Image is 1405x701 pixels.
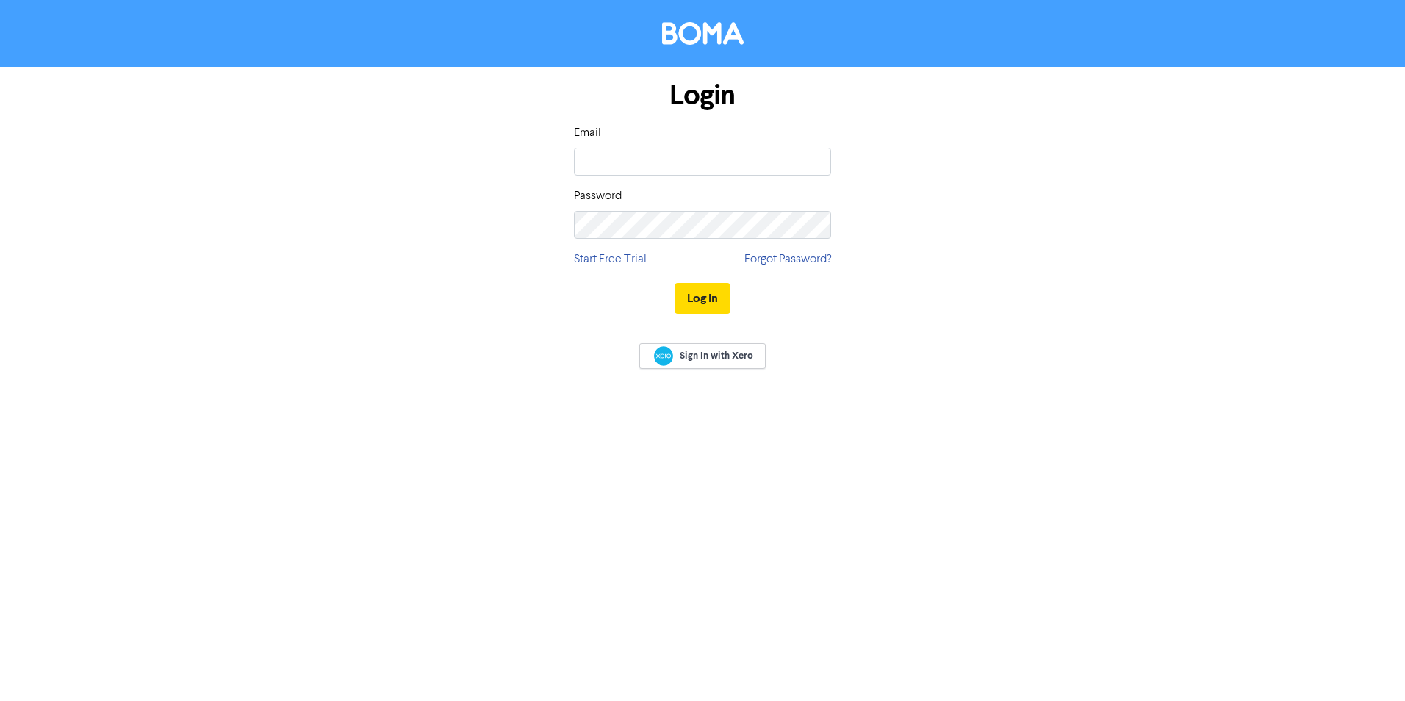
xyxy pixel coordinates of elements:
img: BOMA Logo [662,22,744,45]
a: Sign In with Xero [639,343,766,369]
span: Sign In with Xero [680,349,753,362]
button: Log In [675,283,730,314]
label: Email [574,124,601,142]
label: Password [574,187,622,205]
h1: Login [574,79,831,112]
img: Xero logo [654,346,673,366]
a: Forgot Password? [744,251,831,268]
a: Start Free Trial [574,251,647,268]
